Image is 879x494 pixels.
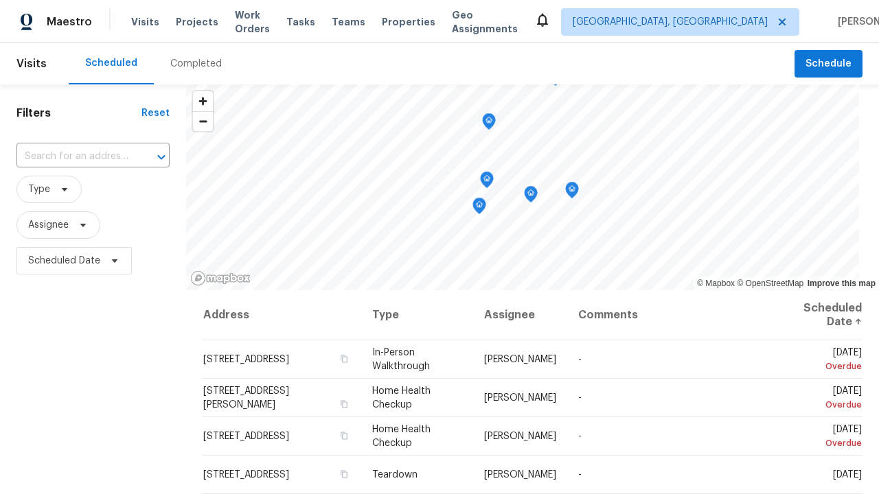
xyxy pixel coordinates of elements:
[382,15,435,29] span: Properties
[16,49,47,79] span: Visits
[235,8,270,36] span: Work Orders
[176,15,218,29] span: Projects
[697,279,735,288] a: Mapbox
[776,425,862,450] span: [DATE]
[332,15,365,29] span: Teams
[361,290,473,340] th: Type
[484,393,556,403] span: [PERSON_NAME]
[372,425,431,448] span: Home Health Checkup
[795,50,863,78] button: Schedule
[524,186,538,207] div: Map marker
[141,106,170,120] div: Reset
[85,56,137,70] div: Scheduled
[565,182,579,203] div: Map marker
[186,84,859,290] canvas: Map
[203,355,289,364] span: [STREET_ADDRESS]
[131,15,159,29] span: Visits
[203,432,289,441] span: [STREET_ADDRESS]
[473,290,567,340] th: Assignee
[567,290,765,340] th: Comments
[452,8,518,36] span: Geo Assignments
[578,432,582,441] span: -
[170,57,222,71] div: Completed
[338,430,350,442] button: Copy Address
[480,172,494,193] div: Map marker
[776,348,862,373] span: [DATE]
[16,106,141,120] h1: Filters
[16,146,131,167] input: Search for an address...
[776,386,862,412] span: [DATE]
[338,398,350,410] button: Copy Address
[806,56,852,73] span: Schedule
[193,91,213,111] button: Zoom in
[372,386,431,410] span: Home Health Checkup
[484,470,556,480] span: [PERSON_NAME]
[190,270,251,286] a: Mapbox homepage
[737,279,803,288] a: OpenStreetMap
[484,432,556,441] span: [PERSON_NAME]
[776,436,862,450] div: Overdue
[776,360,862,373] div: Overdue
[152,148,171,167] button: Open
[573,15,768,29] span: [GEOGRAPHIC_DATA], [GEOGRAPHIC_DATA]
[338,468,350,480] button: Copy Address
[372,470,418,480] span: Teardown
[203,290,361,340] th: Address
[203,386,289,410] span: [STREET_ADDRESS][PERSON_NAME]
[578,355,582,364] span: -
[776,398,862,412] div: Overdue
[372,348,430,371] span: In-Person Walkthrough
[482,113,496,134] div: Map marker
[47,15,92,29] span: Maestro
[193,112,213,131] span: Zoom out
[808,279,876,288] a: Improve this map
[193,111,213,131] button: Zoom out
[28,218,69,232] span: Assignee
[28,183,50,196] span: Type
[28,254,100,268] span: Scheduled Date
[765,290,863,340] th: Scheduled Date ↑
[578,470,582,480] span: -
[472,198,486,219] div: Map marker
[578,393,582,403] span: -
[833,470,862,480] span: [DATE]
[203,470,289,480] span: [STREET_ADDRESS]
[338,353,350,365] button: Copy Address
[286,17,315,27] span: Tasks
[484,355,556,364] span: [PERSON_NAME]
